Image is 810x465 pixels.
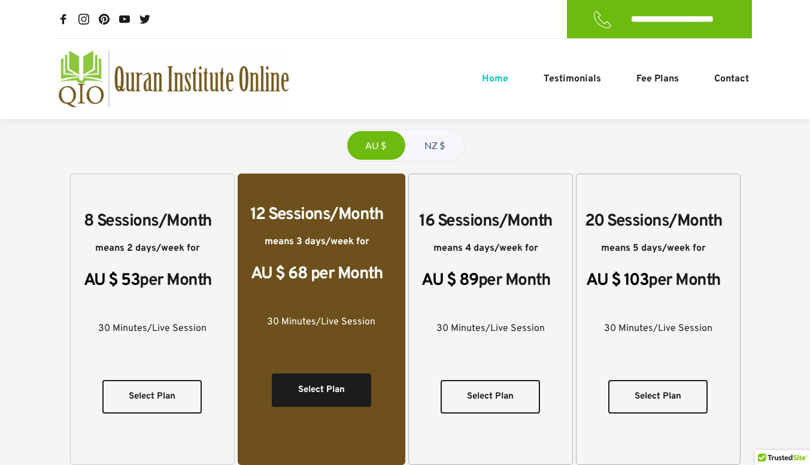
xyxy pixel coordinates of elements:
[45,71,107,78] div: Domain Overview
[19,31,29,41] img: website_grey.svg
[19,19,29,29] img: logo_orange.svg
[714,72,749,86] span: Contact
[95,242,200,254] strong: means 2 days/week for
[129,390,175,404] span: Select Plan
[436,323,545,335] span: 30 Minutes/Live Session
[251,263,308,285] span: AU $ 68
[608,380,708,414] a: Select Plan
[604,323,712,335] span: 30 Minutes/Live Session
[119,69,129,79] img: tab_keywords_by_traffic_grey.svg
[311,263,383,285] span: per Month
[265,236,369,248] strong: means 3 days/week for
[433,242,538,254] strong: means 4 days/week for
[648,270,721,291] span: per Month
[585,211,723,232] strong: 20 Sessions/Month
[102,380,202,414] a: Select Plan
[84,211,212,232] span: 8 Sessions/Month
[98,323,207,335] span: 30 Minutes/Live Session
[365,138,386,153] span: AU $
[601,242,706,254] strong: means 5 days/week for
[32,69,42,79] img: tab_domain_overview_orange.svg
[479,72,511,86] a: Home
[633,72,682,86] a: Fee Plans
[482,72,508,86] span: Home
[467,390,514,404] span: Select Plan
[267,316,375,328] span: 30 Minutes/Live Session
[478,270,551,291] span: per Month
[419,211,553,232] strong: 16 Sessions/Month
[298,383,345,397] span: Select Plan
[541,72,604,86] a: Testimonials
[711,72,752,86] a: Contact
[424,138,445,153] span: NZ $
[272,373,371,407] a: Select Plan
[409,269,563,293] h3: AU $ 89
[577,269,731,293] h3: AU $ 103
[635,390,681,404] span: Select Plan
[139,270,212,291] span: per Month
[250,204,384,226] strong: 12 Sessions/Month
[132,71,202,78] div: Keywords by Traffic
[71,269,225,293] h3: AU $ 53
[31,31,132,41] div: Domain: [DOMAIN_NAME]
[636,72,679,86] span: Fee Plans
[544,72,601,86] span: Testimonials
[34,19,59,29] div: v 4.0.25
[441,380,540,414] a: Select Plan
